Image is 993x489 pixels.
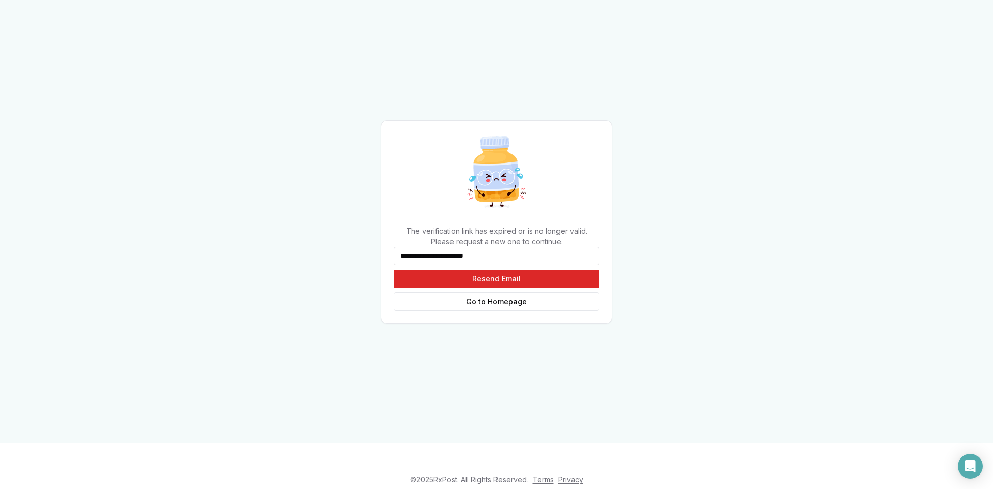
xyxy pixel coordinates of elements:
div: Open Intercom Messenger [958,454,983,479]
a: Privacy [558,475,583,484]
button: Resend Email [394,270,599,288]
a: Terms [533,475,554,484]
img: Sad Pill Bottle [458,133,535,211]
p: The verification link has expired or is no longer valid. Please request a new one to continue. [394,226,599,247]
a: Go to Homepage [394,292,599,311]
